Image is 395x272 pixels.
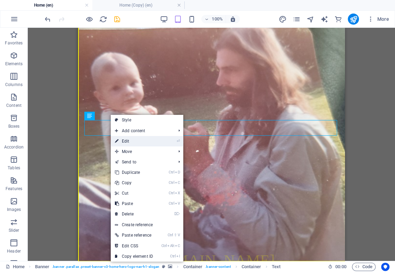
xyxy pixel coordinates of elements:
[6,186,22,192] p: Features
[92,1,185,9] h4: Home (Copy) (en)
[175,244,180,248] i: C
[320,15,328,23] i: AI Writer
[292,15,300,23] i: Pages (Ctrl+Alt+S)
[7,207,21,212] p: Images
[111,230,157,240] a: Ctrl⇧VPaste reference
[212,15,223,23] h6: 100%
[111,136,157,146] a: ⏎Edit
[348,14,359,25] button: publish
[178,233,180,237] i: V
[52,263,159,271] span: . banner .parallax .preset-banner-v3-home-hero-logo-nav-h1-slogan
[99,15,107,23] button: reload
[175,201,180,206] i: V
[349,15,357,23] i: Publish
[169,170,174,175] i: Ctrl
[168,265,172,269] i: This element contains a background
[177,139,180,143] i: ⏎
[111,146,173,157] span: Move
[278,15,286,23] i: Design (Ctrl+Alt+Y)
[113,15,121,23] i: Save (Ctrl+S)
[44,15,52,23] i: Undo: Delete elements (Ctrl+Z)
[168,233,173,237] i: Ctrl
[8,165,20,171] p: Tables
[111,220,183,230] a: Create reference
[111,115,183,125] a: Style
[161,244,167,248] i: Ctrl
[43,15,52,23] button: undo
[201,15,226,23] button: 100%
[35,263,281,271] nav: breadcrumb
[334,15,342,23] button: commerce
[9,228,19,233] p: Slider
[169,201,174,206] i: Ctrl
[328,263,346,271] h6: Session time
[175,170,180,175] i: D
[174,212,180,216] i: ⌦
[292,15,301,23] button: pages
[35,263,50,271] span: Click to select. Double-click to edit
[5,82,23,87] p: Columns
[169,191,174,195] i: Ctrl
[381,263,389,271] button: Usercentrics
[8,124,20,129] p: Boxes
[335,263,346,271] span: 00 00
[6,263,25,271] a: Click to cancel selection. Double-click to open Pages
[162,265,165,269] i: This element is a customizable preset
[111,157,173,167] a: Send to
[340,264,341,269] span: :
[183,263,202,271] span: Click to select. Double-click to edit
[355,263,372,271] span: Code
[320,15,328,23] button: text_generator
[99,15,107,23] i: Reload page
[111,167,157,178] a: CtrlDDuplicate
[167,244,174,248] i: Alt
[278,15,287,23] button: design
[111,241,157,251] a: CtrlAltCEdit CSS
[5,61,23,67] p: Elements
[364,14,392,25] button: More
[4,144,24,150] p: Accordion
[169,180,174,185] i: Ctrl
[7,248,21,254] p: Header
[176,254,180,258] i: I
[242,263,261,271] span: Click to select. Double-click to edit
[272,263,280,271] span: Click to select. Double-click to edit
[85,15,93,23] button: Click here to leave preview mode and continue editing
[352,263,376,271] button: Code
[5,40,23,46] p: Favorites
[306,15,314,23] button: navigator
[111,251,157,262] a: CtrlICopy element ID
[170,254,176,258] i: Ctrl
[111,188,157,198] a: CtrlXCut
[111,178,157,188] a: CtrlCCopy
[113,15,121,23] button: save
[111,126,173,136] span: Add content
[111,209,157,219] a: ⌦Delete
[175,180,180,185] i: C
[6,103,22,108] p: Content
[205,263,230,271] span: . banner-content
[111,198,157,209] a: CtrlVPaste
[175,191,180,195] i: X
[334,15,342,23] i: Commerce
[174,233,177,237] i: ⇧
[367,16,389,23] span: More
